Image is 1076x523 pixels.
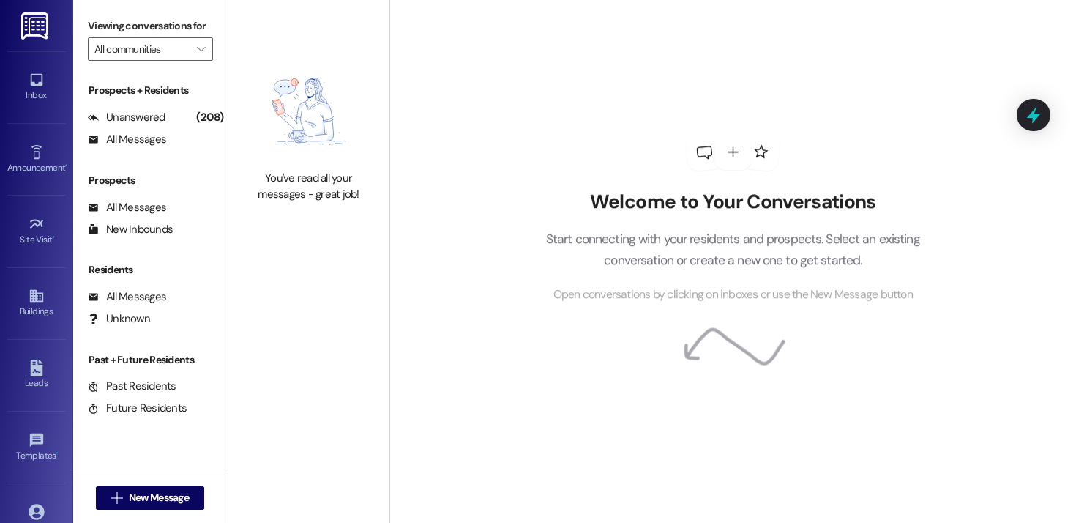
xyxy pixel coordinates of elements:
[7,67,66,107] a: Inbox
[88,311,150,327] div: Unknown
[129,490,189,505] span: New Message
[56,448,59,459] span: •
[193,106,227,129] div: (208)
[65,160,67,171] span: •
[73,262,228,278] div: Residents
[111,492,122,504] i: 
[244,171,373,202] div: You've read all your messages - great job!
[88,289,166,305] div: All Messages
[197,43,205,55] i: 
[553,286,913,304] span: Open conversations by clicking on inboxes or use the New Message button
[88,15,213,37] label: Viewing conversations for
[88,110,165,125] div: Unanswered
[244,59,373,164] img: empty-state
[7,355,66,395] a: Leads
[53,232,55,242] span: •
[523,190,942,214] h2: Welcome to Your Conversations
[21,12,51,40] img: ResiDesk Logo
[523,229,942,270] p: Start connecting with your residents and prospects. Select an existing conversation or create a n...
[73,83,228,98] div: Prospects + Residents
[7,212,66,251] a: Site Visit •
[73,173,228,188] div: Prospects
[7,283,66,323] a: Buildings
[88,222,173,237] div: New Inbounds
[88,379,176,394] div: Past Residents
[88,401,187,416] div: Future Residents
[94,37,190,61] input: All communities
[96,486,204,510] button: New Message
[7,428,66,467] a: Templates •
[88,200,166,215] div: All Messages
[73,352,228,368] div: Past + Future Residents
[88,132,166,147] div: All Messages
